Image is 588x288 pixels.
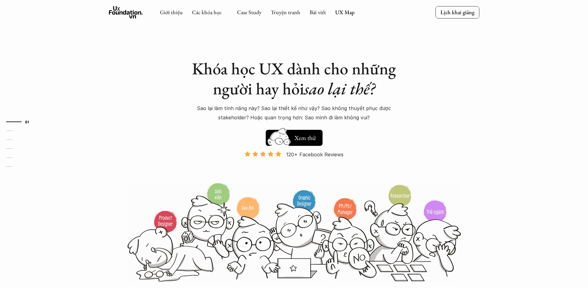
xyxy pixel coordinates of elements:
a: Truyện tranh [271,9,300,16]
h5: Xem thử [294,134,316,142]
strong: 01 [25,119,29,124]
a: 120+ Facebook Reviews [239,151,349,182]
p: Lịch khai giảng [440,9,474,16]
p: 120+ Facebook Reviews [286,150,344,159]
a: Các khóa học [192,9,222,16]
h1: Khóa học UX dành cho những người hay hỏi [186,59,402,99]
a: Lịch khai giảng [436,6,479,18]
a: Case Study [237,9,261,16]
a: UX Map [335,9,355,16]
a: Xem thử [266,127,323,146]
a: Bài viết [310,9,326,16]
a: Giới thiệu [160,9,183,16]
p: Sao lại làm tính năng này? Sao lại thiết kế như vậy? Sao không thuyết phục được stakeholder? Hoặc... [186,104,402,122]
em: sao lại thế? [304,78,375,99]
a: 01 [6,118,35,125]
